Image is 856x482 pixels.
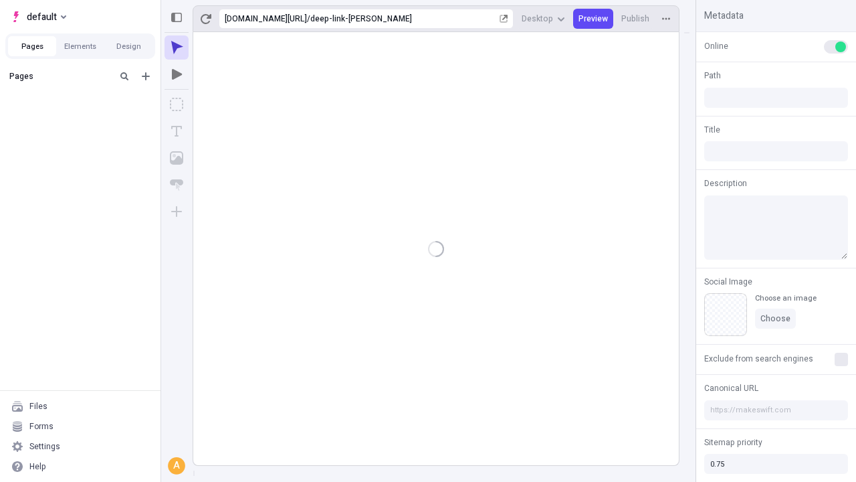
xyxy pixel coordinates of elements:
[138,68,154,84] button: Add new
[616,9,655,29] button: Publish
[9,71,111,82] div: Pages
[522,13,553,24] span: Desktop
[704,400,848,420] input: https://makeswift.com
[578,13,608,24] span: Preview
[704,436,762,449] span: Sitemap priority
[5,7,72,27] button: Select site
[760,313,790,324] span: Choose
[8,36,56,56] button: Pages
[516,9,570,29] button: Desktop
[165,119,189,143] button: Text
[225,13,307,24] div: [URL][DOMAIN_NAME]
[56,36,104,56] button: Elements
[29,401,47,412] div: Files
[27,9,57,25] span: default
[704,70,721,82] span: Path
[165,146,189,170] button: Image
[704,353,813,365] span: Exclude from search engines
[169,459,183,473] div: A
[704,124,720,136] span: Title
[704,40,728,52] span: Online
[29,461,46,472] div: Help
[310,13,497,24] div: deep-link-[PERSON_NAME]
[621,13,649,24] span: Publish
[165,92,189,116] button: Box
[29,421,53,432] div: Forms
[704,177,747,189] span: Description
[704,276,752,288] span: Social Image
[165,173,189,197] button: Button
[104,36,152,56] button: Design
[29,441,60,452] div: Settings
[755,293,817,303] div: Choose an image
[704,382,758,394] span: Canonical URL
[573,9,613,29] button: Preview
[307,13,310,24] div: /
[755,309,796,329] button: Choose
